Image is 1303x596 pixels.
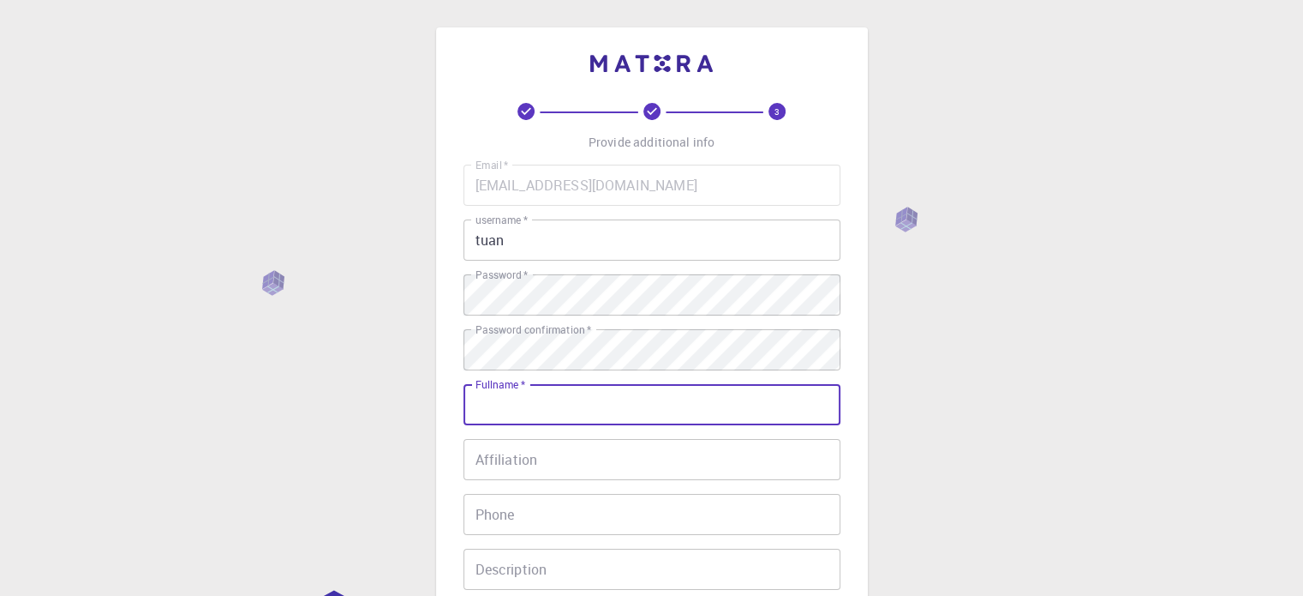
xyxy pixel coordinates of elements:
label: Password [475,268,528,282]
label: Fullname [475,377,525,392]
label: Password confirmation [475,322,591,337]
label: Email [475,158,508,172]
text: 3 [774,105,780,117]
label: username [475,213,528,227]
p: Provide additional info [589,134,714,151]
